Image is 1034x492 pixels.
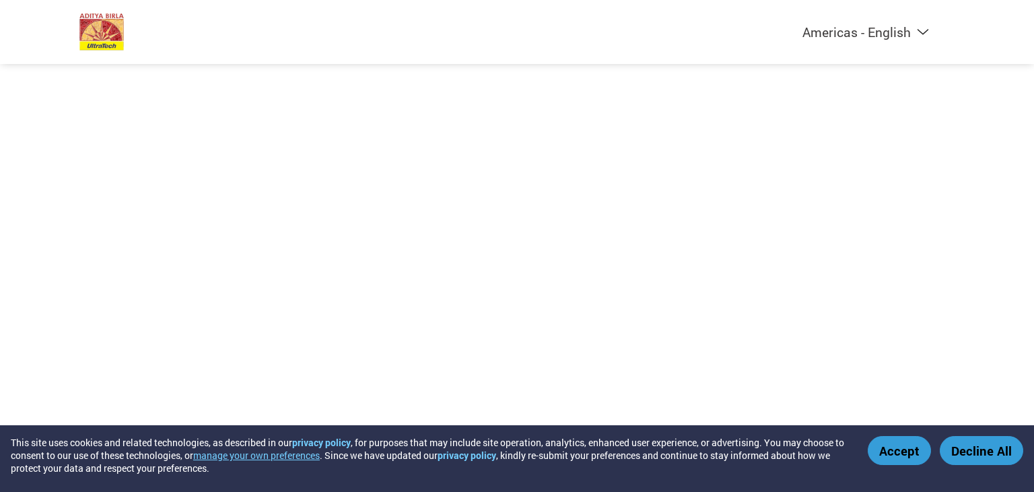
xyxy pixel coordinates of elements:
[438,449,496,462] a: privacy policy
[11,436,848,474] div: This site uses cookies and related technologies, as described in our , for purposes that may incl...
[292,436,351,449] a: privacy policy
[193,449,320,462] button: manage your own preferences
[868,436,931,465] button: Accept
[940,436,1023,465] button: Decline All
[79,13,124,51] img: UltraTech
